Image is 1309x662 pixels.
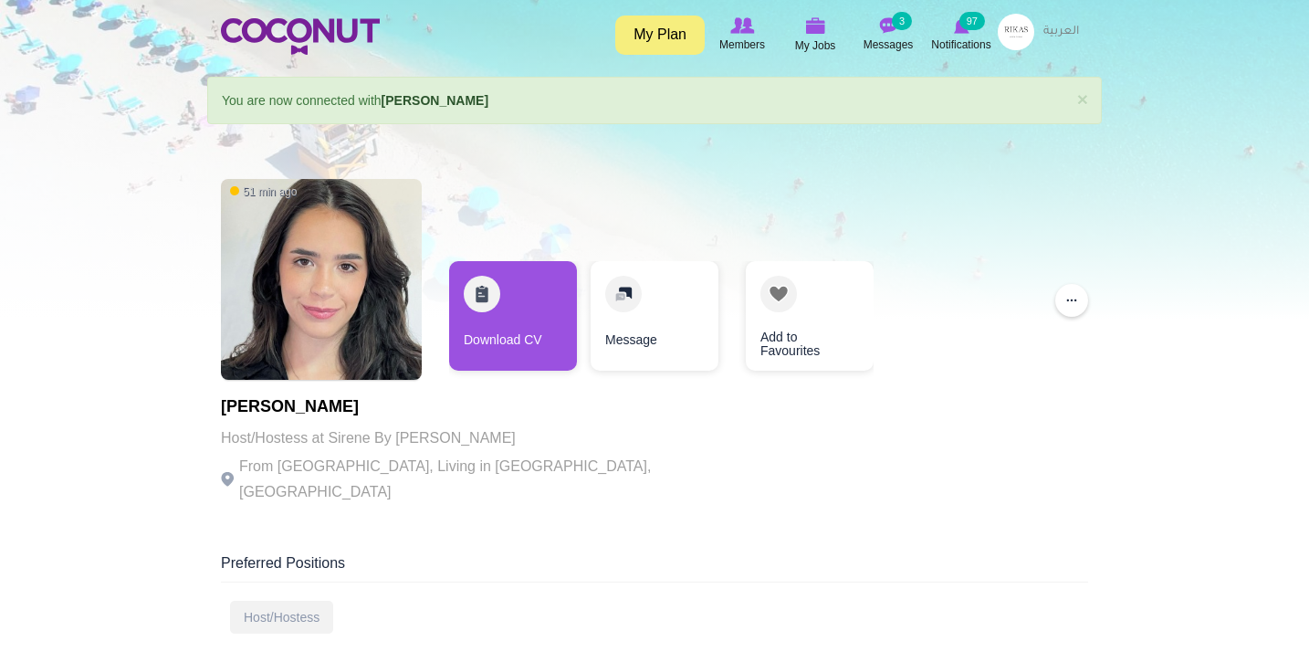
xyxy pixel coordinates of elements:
[221,553,1088,583] div: Preferred Positions
[207,77,1102,124] div: You are now connected with
[221,454,723,505] p: From [GEOGRAPHIC_DATA], Living in [GEOGRAPHIC_DATA], [GEOGRAPHIC_DATA]
[954,17,969,34] img: Notifications
[1077,89,1088,109] a: ×
[925,14,998,56] a: Notifications Notifications 97
[879,17,897,34] img: Messages
[852,14,925,56] a: Messages Messages 3
[221,18,380,55] img: Home
[746,261,874,371] a: Add to Favourites
[1034,14,1088,50] a: العربية
[959,12,985,30] small: 97
[931,36,990,54] span: Notifications
[230,184,297,200] span: 51 min ago
[805,17,825,34] img: My Jobs
[730,17,754,34] img: Browse Members
[221,426,723,451] p: Host/Hostess at Sirene By [PERSON_NAME]
[221,398,723,416] h1: [PERSON_NAME]
[779,14,852,57] a: My Jobs My Jobs
[864,36,914,54] span: Messages
[892,12,912,30] small: 3
[230,601,333,634] div: Host/Hostess
[591,261,718,371] a: Message
[1055,284,1088,317] button: ...
[449,261,577,380] div: 1 / 3
[615,16,705,55] a: My Plan
[719,36,765,54] span: Members
[449,261,577,371] a: Download CV
[732,261,860,380] div: 3 / 3
[591,261,718,380] div: 2 / 3
[795,37,836,55] span: My Jobs
[706,14,779,56] a: Browse Members Members
[382,93,488,108] a: [PERSON_NAME]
